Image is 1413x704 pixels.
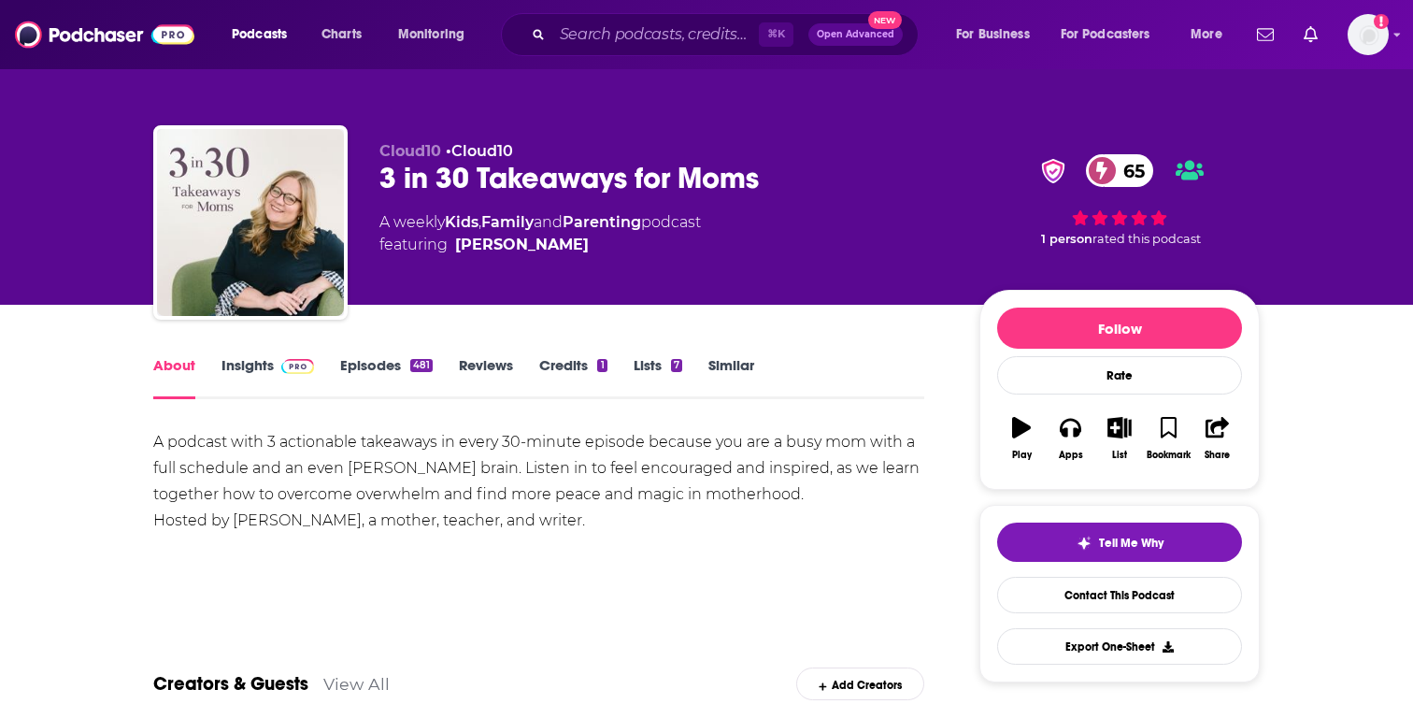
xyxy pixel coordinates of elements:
span: ⌘ K [759,22,793,47]
span: Tell Me Why [1099,536,1163,551]
span: Monitoring [398,22,464,48]
button: Apps [1046,405,1094,472]
a: Contact This Podcast [997,577,1242,613]
a: Episodes481 [340,356,433,399]
div: Rate [997,356,1242,395]
a: Show notifications dropdown [1249,19,1281,50]
div: List [1112,450,1127,461]
button: Bookmark [1144,405,1192,472]
span: • [446,142,513,160]
div: 481 [410,359,433,372]
a: Cloud10 [451,142,513,160]
a: Family [481,213,534,231]
a: View All [323,674,390,694]
button: Open AdvancedNew [808,23,903,46]
div: verified Badge65 1 personrated this podcast [979,142,1260,258]
div: Add Creators [796,668,924,700]
a: Similar [708,356,754,399]
button: open menu [385,20,489,50]
span: For Podcasters [1061,22,1150,48]
button: Share [1193,405,1242,472]
button: tell me why sparkleTell Me Why [997,523,1242,562]
div: Bookmark [1147,450,1191,461]
img: verified Badge [1035,159,1071,183]
button: Export One-Sheet [997,628,1242,665]
button: Follow [997,308,1242,349]
svg: Add a profile image [1374,14,1389,29]
button: Play [997,405,1046,472]
span: rated this podcast [1092,232,1201,246]
a: About [153,356,195,399]
a: InsightsPodchaser Pro [221,356,314,399]
img: Podchaser Pro [281,359,314,374]
a: Kids [445,213,478,231]
span: Open Advanced [817,30,894,39]
div: 7 [671,359,682,372]
a: Lists7 [634,356,682,399]
div: Play [1012,450,1032,461]
span: 65 [1105,154,1154,187]
div: A weekly podcast [379,211,701,256]
span: For Business [956,22,1030,48]
button: open menu [943,20,1053,50]
img: 3 in 30 Takeaways for Moms [157,129,344,316]
input: Search podcasts, credits, & more... [552,20,759,50]
a: Reviews [459,356,513,399]
span: and [534,213,563,231]
a: Charts [309,20,373,50]
span: Podcasts [232,22,287,48]
div: Apps [1059,450,1083,461]
span: Cloud10 [379,142,441,160]
img: tell me why sparkle [1077,536,1092,551]
span: Logged in as sschroeder [1348,14,1389,55]
span: , [478,213,481,231]
button: Show profile menu [1348,14,1389,55]
a: Show notifications dropdown [1296,19,1325,50]
a: Parenting [563,213,641,231]
a: Creators & Guests [153,672,308,696]
img: Podchaser - Follow, Share and Rate Podcasts [15,17,194,52]
a: 65 [1086,154,1154,187]
button: open menu [1049,20,1177,50]
span: New [868,11,902,29]
div: Search podcasts, credits, & more... [519,13,936,56]
div: 1 [597,359,607,372]
span: Charts [321,22,362,48]
a: Rachel Nielson [455,234,589,256]
button: open menu [1177,20,1246,50]
img: User Profile [1348,14,1389,55]
button: List [1095,405,1144,472]
button: open menu [219,20,311,50]
span: featuring [379,234,701,256]
span: More [1191,22,1222,48]
a: Credits1 [539,356,607,399]
div: Share [1205,450,1230,461]
div: A podcast with 3 actionable takeaways in every 30-minute episode because you are a busy mom with ... [153,429,924,534]
span: 1 person [1041,232,1092,246]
